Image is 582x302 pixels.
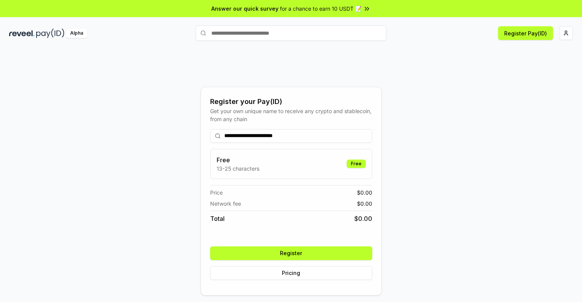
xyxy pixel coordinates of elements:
[9,29,35,38] img: reveel_dark
[217,165,259,173] p: 13-25 characters
[211,5,278,13] span: Answer our quick survey
[498,26,553,40] button: Register Pay(ID)
[210,96,372,107] div: Register your Pay(ID)
[357,189,372,197] span: $ 0.00
[210,189,223,197] span: Price
[66,29,87,38] div: Alpha
[210,214,225,223] span: Total
[210,200,241,208] span: Network fee
[347,160,366,168] div: Free
[210,266,372,280] button: Pricing
[357,200,372,208] span: $ 0.00
[280,5,362,13] span: for a chance to earn 10 USDT 📝
[36,29,64,38] img: pay_id
[210,107,372,123] div: Get your own unique name to receive any crypto and stablecoin, from any chain
[210,246,372,260] button: Register
[217,155,259,165] h3: Free
[354,214,372,223] span: $ 0.00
